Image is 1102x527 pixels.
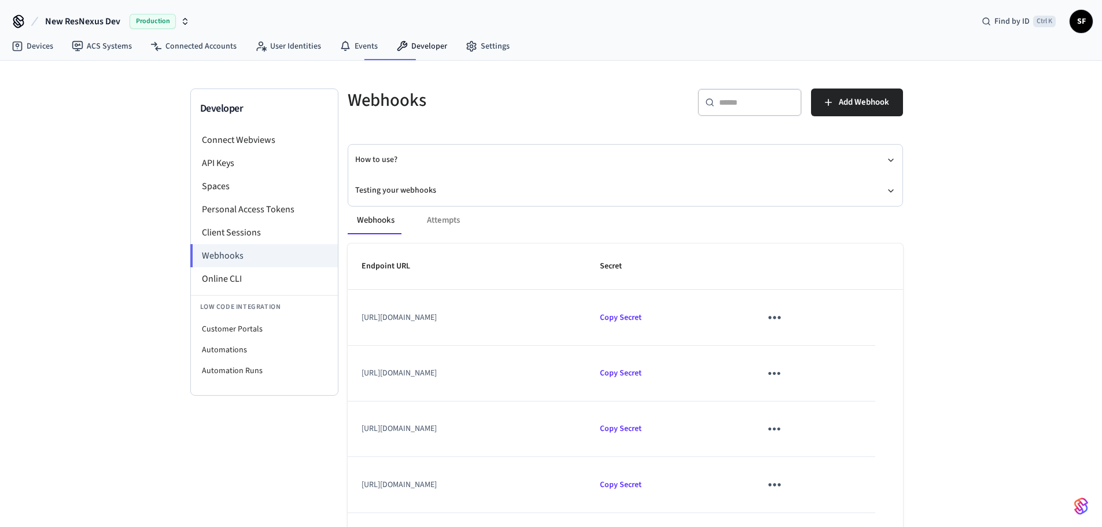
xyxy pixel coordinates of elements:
[348,290,587,345] td: [URL][DOMAIN_NAME]
[362,257,425,275] span: Endpoint URL
[191,221,338,244] li: Client Sessions
[191,319,338,340] li: Customer Portals
[191,198,338,221] li: Personal Access Tokens
[600,257,637,275] span: Secret
[246,36,330,57] a: User Identities
[191,340,338,360] li: Automations
[191,267,338,290] li: Online CLI
[348,346,587,401] td: [URL][DOMAIN_NAME]
[191,360,338,381] li: Automation Runs
[348,207,404,234] button: Webhooks
[191,152,338,175] li: API Keys
[600,367,642,379] span: Copied!
[348,457,587,513] td: [URL][DOMAIN_NAME]
[972,11,1065,32] div: Find by IDCtrl K
[839,95,889,110] span: Add Webhook
[130,14,176,29] span: Production
[190,244,338,267] li: Webhooks
[45,14,120,28] span: New ResNexus Dev
[994,16,1030,27] span: Find by ID
[330,36,387,57] a: Events
[355,175,895,206] button: Testing your webhooks
[600,312,642,323] span: Copied!
[2,36,62,57] a: Devices
[387,36,456,57] a: Developer
[191,128,338,152] li: Connect Webviews
[191,295,338,319] li: Low Code Integration
[456,36,519,57] a: Settings
[191,175,338,198] li: Spaces
[348,207,903,234] div: ant example
[200,101,329,117] h3: Developer
[1033,16,1056,27] span: Ctrl K
[141,36,246,57] a: Connected Accounts
[1074,497,1088,515] img: SeamLogoGradient.69752ec5.svg
[600,423,642,434] span: Copied!
[348,401,587,457] td: [URL][DOMAIN_NAME]
[355,145,895,175] button: How to use?
[600,479,642,491] span: Copied!
[348,89,618,112] h5: Webhooks
[62,36,141,57] a: ACS Systems
[811,89,903,116] button: Add Webhook
[1071,11,1092,32] span: SF
[1070,10,1093,33] button: SF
